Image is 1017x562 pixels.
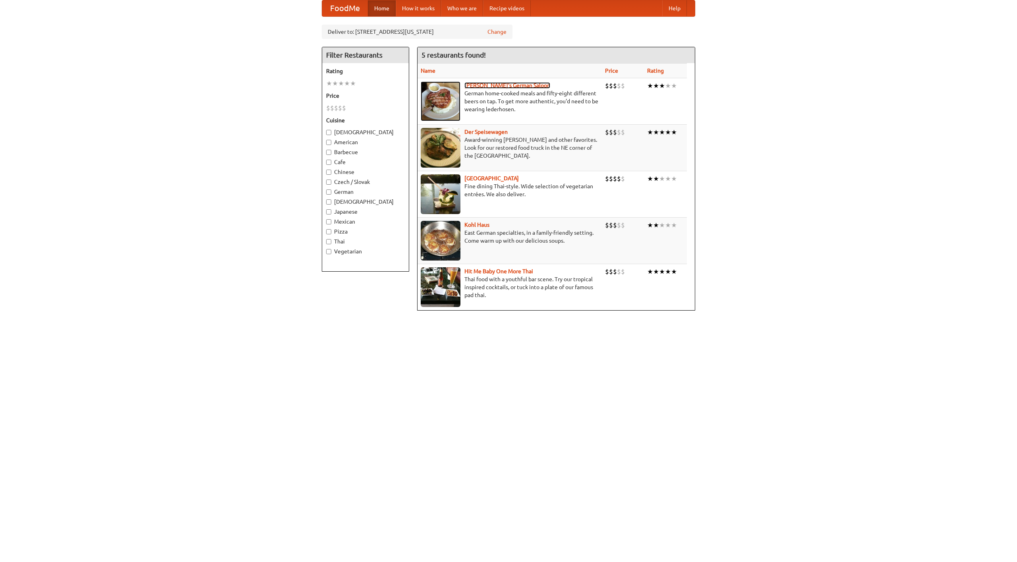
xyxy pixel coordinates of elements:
label: Vegetarian [326,247,405,255]
li: ★ [350,79,356,88]
img: babythai.jpg [421,267,460,307]
li: ★ [665,81,671,90]
li: ★ [659,221,665,230]
a: [GEOGRAPHIC_DATA] [464,175,519,182]
li: ★ [665,128,671,137]
a: FoodMe [322,0,368,16]
li: ★ [338,79,344,88]
input: Vegetarian [326,249,331,254]
a: Recipe videos [483,0,531,16]
input: Czech / Slovak [326,180,331,185]
li: $ [621,128,625,137]
img: kohlhaus.jpg [421,221,460,261]
li: $ [605,221,609,230]
label: [DEMOGRAPHIC_DATA] [326,198,405,206]
li: $ [609,128,613,137]
input: German [326,189,331,195]
a: [PERSON_NAME]'s German Saloon [464,82,550,89]
input: Mexican [326,219,331,224]
h5: Rating [326,67,405,75]
li: $ [621,267,625,276]
li: $ [617,267,621,276]
li: ★ [659,174,665,183]
li: ★ [671,267,677,276]
a: Rating [647,68,664,74]
li: ★ [653,81,659,90]
a: Price [605,68,618,74]
a: Who we are [441,0,483,16]
p: Fine dining Thai-style. Wide selection of vegetarian entrées. We also deliver. [421,182,599,198]
label: Pizza [326,228,405,236]
label: American [326,138,405,146]
input: Japanese [326,209,331,214]
li: ★ [665,267,671,276]
li: ★ [332,79,338,88]
li: ★ [653,174,659,183]
li: $ [613,81,617,90]
p: Award-winning [PERSON_NAME] and other favorites. Look for our restored food truck in the NE corne... [421,136,599,160]
li: ★ [647,174,653,183]
li: ★ [659,81,665,90]
a: Help [662,0,687,16]
a: How it works [396,0,441,16]
li: ★ [326,79,332,88]
input: American [326,140,331,145]
img: speisewagen.jpg [421,128,460,168]
h5: Price [326,92,405,100]
label: Thai [326,238,405,245]
img: satay.jpg [421,174,460,214]
li: $ [334,104,338,112]
label: [DEMOGRAPHIC_DATA] [326,128,405,136]
li: $ [605,267,609,276]
label: Mexican [326,218,405,226]
li: $ [613,267,617,276]
li: ★ [653,128,659,137]
label: German [326,188,405,196]
li: $ [338,104,342,112]
h5: Cuisine [326,116,405,124]
input: Pizza [326,229,331,234]
li: $ [609,267,613,276]
a: Der Speisewagen [464,129,508,135]
li: $ [605,81,609,90]
li: $ [617,221,621,230]
li: ★ [647,221,653,230]
input: [DEMOGRAPHIC_DATA] [326,199,331,205]
li: $ [609,174,613,183]
img: esthers.jpg [421,81,460,121]
a: Hit Me Baby One More Thai [464,268,533,274]
a: Kohl Haus [464,222,489,228]
a: Home [368,0,396,16]
label: Chinese [326,168,405,176]
li: ★ [647,128,653,137]
input: Chinese [326,170,331,175]
h4: Filter Restaurants [322,47,409,63]
input: Cafe [326,160,331,165]
ng-pluralize: 5 restaurants found! [421,51,486,59]
li: $ [621,174,625,183]
li: $ [609,81,613,90]
li: $ [605,174,609,183]
a: Name [421,68,435,74]
li: ★ [344,79,350,88]
li: $ [617,174,621,183]
li: ★ [659,128,665,137]
li: $ [613,221,617,230]
li: $ [621,81,625,90]
label: Barbecue [326,148,405,156]
li: $ [342,104,346,112]
input: Barbecue [326,150,331,155]
li: ★ [671,174,677,183]
li: ★ [671,81,677,90]
li: ★ [665,221,671,230]
li: $ [617,128,621,137]
p: German home-cooked meals and fifty-eight different beers on tap. To get more authentic, you'd nee... [421,89,599,113]
a: Change [487,28,507,36]
li: ★ [647,267,653,276]
p: Thai food with a youthful bar scene. Try our tropical inspired cocktails, or tuck into a plate of... [421,275,599,299]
